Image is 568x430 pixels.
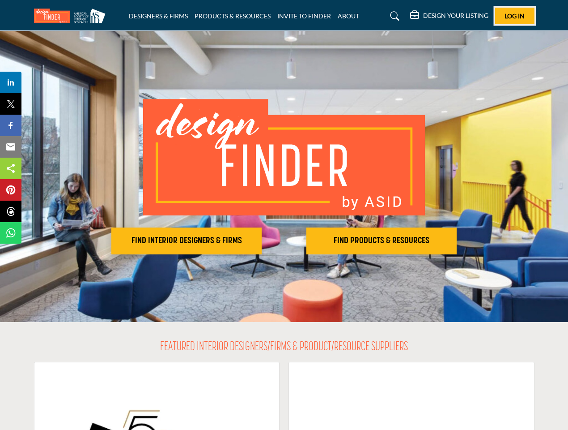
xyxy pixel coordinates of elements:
[504,12,525,20] span: Log In
[195,12,271,20] a: PRODUCTS & RESOURCES
[410,11,488,21] div: DESIGN YOUR LISTING
[34,9,110,23] img: Site Logo
[423,12,488,20] h5: DESIGN YOUR LISTING
[111,228,262,254] button: FIND INTERIOR DESIGNERS & FIRMS
[129,12,188,20] a: DESIGNERS & FIRMS
[495,8,534,24] button: Log In
[277,12,331,20] a: INVITE TO FINDER
[309,236,454,246] h2: FIND PRODUCTS & RESOURCES
[306,228,457,254] button: FIND PRODUCTS & RESOURCES
[143,99,425,215] img: image
[114,236,259,246] h2: FIND INTERIOR DESIGNERS & FIRMS
[160,340,408,355] h2: FEATURED INTERIOR DESIGNERS/FIRMS & PRODUCT/RESOURCE SUPPLIERS
[381,9,405,23] a: Search
[338,12,359,20] a: ABOUT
